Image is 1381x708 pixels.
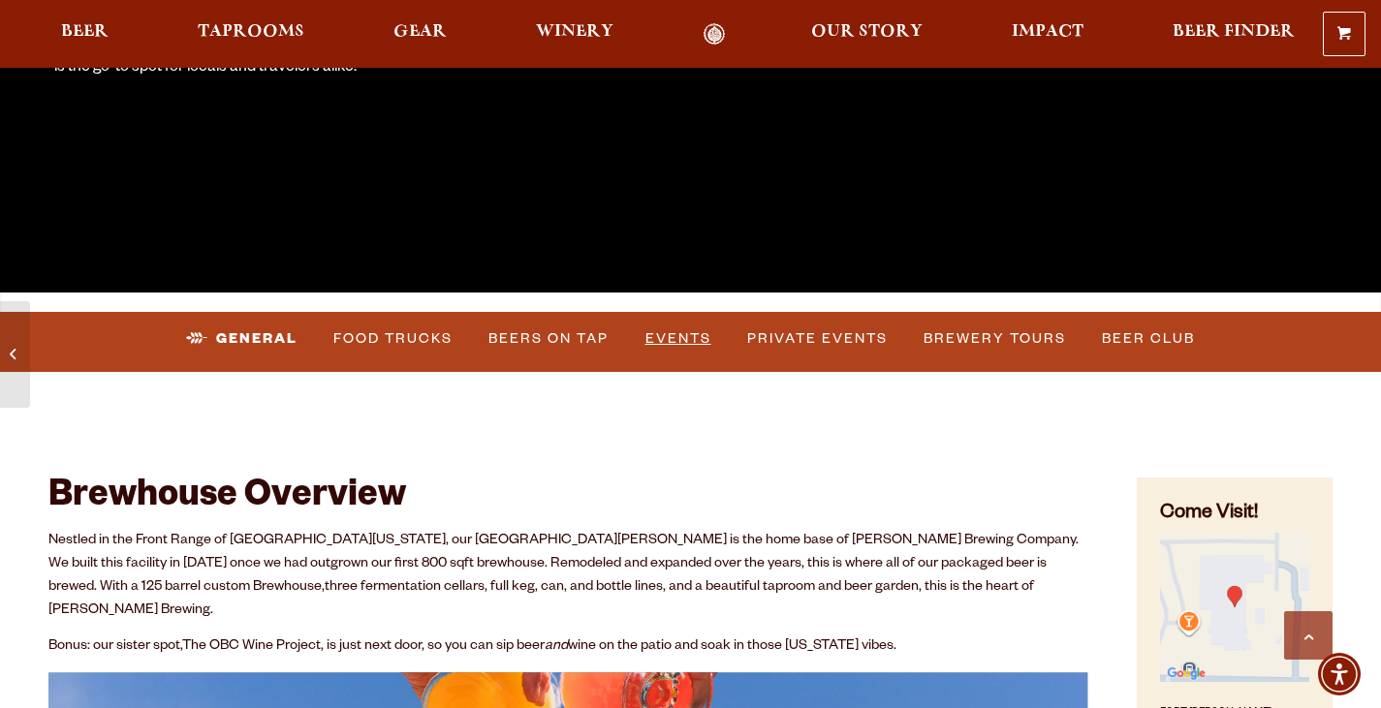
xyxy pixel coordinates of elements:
span: Gear [393,24,447,40]
a: Taprooms [185,23,317,46]
a: Beers on Tap [481,317,616,361]
span: Taprooms [198,24,304,40]
a: Our Story [799,23,935,46]
span: Our Story [811,24,923,40]
p: Bonus: our sister spot, , is just next door, so you can sip beer wine on the patio and soak in th... [48,635,1088,659]
a: The OBC Wine Project [182,639,321,655]
h4: Come Visit! [1160,501,1309,529]
a: Beer [48,23,121,46]
span: Beer [61,24,109,40]
span: three fermentation cellars, full keg, can, and bottle lines, and a beautiful taproom and beer gar... [48,580,1034,619]
a: Beer Club [1094,317,1203,361]
span: Winery [536,24,613,40]
a: Winery [523,23,626,46]
img: Small thumbnail of location on map [1160,533,1309,682]
a: Beer Finder [1160,23,1307,46]
a: Gear [381,23,459,46]
span: Beer Finder [1173,24,1295,40]
span: Impact [1012,24,1083,40]
a: Private Events [739,317,895,361]
em: and [545,639,568,655]
h2: Brewhouse Overview [48,477,1088,520]
a: Brewery Tours [916,317,1074,361]
a: Food Trucks [326,317,460,361]
a: Events [638,317,719,361]
div: Accessibility Menu [1318,653,1361,695]
a: Impact [999,23,1096,46]
a: General [178,317,305,361]
a: Find on Google Maps (opens in a new window) [1160,672,1309,688]
p: Nestled in the Front Range of [GEOGRAPHIC_DATA][US_STATE], our [GEOGRAPHIC_DATA][PERSON_NAME] is ... [48,530,1088,623]
a: Odell Home [677,23,750,46]
a: Scroll to top [1284,611,1333,660]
